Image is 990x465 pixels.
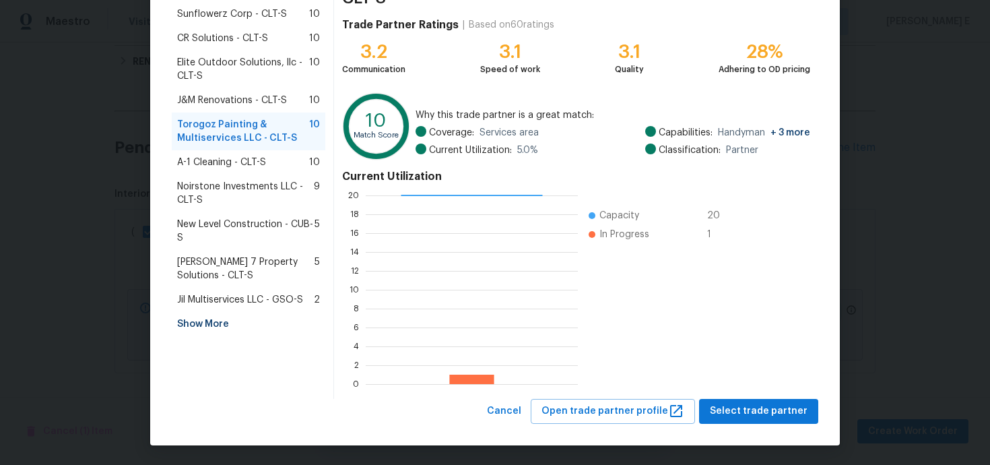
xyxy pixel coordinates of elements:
[342,63,405,76] div: Communication
[309,118,320,145] span: 10
[615,45,644,59] div: 3.1
[177,180,314,207] span: Noirstone Investments LLC - CLT-S
[480,63,540,76] div: Speed of work
[309,56,320,83] span: 10
[459,18,469,32] div: |
[429,126,474,139] span: Coverage:
[726,144,758,157] span: Partner
[351,267,359,275] text: 12
[354,323,359,332] text: 6
[309,156,320,169] span: 10
[707,209,729,222] span: 20
[480,45,540,59] div: 3.1
[707,228,729,241] span: 1
[350,286,359,294] text: 10
[366,111,387,130] text: 10
[699,399,818,424] button: Select trade partner
[599,209,639,222] span: Capacity
[718,126,810,139] span: Handyman
[177,32,268,45] span: CR Solutions - CLT-S
[599,228,649,241] span: In Progress
[342,170,810,183] h4: Current Utilization
[487,403,521,420] span: Cancel
[354,361,359,369] text: 2
[770,128,810,137] span: + 3 more
[309,94,320,107] span: 10
[177,118,309,145] span: Torogoz Painting & Multiservices LLC - CLT-S
[177,255,315,282] span: [PERSON_NAME] 7 Property Solutions - CLT-S
[350,210,359,218] text: 18
[314,293,320,307] span: 2
[469,18,554,32] div: Based on 60 ratings
[541,403,684,420] span: Open trade partner profile
[416,108,810,122] span: Why this trade partner is a great match:
[659,144,721,157] span: Classification:
[309,7,320,21] span: 10
[309,32,320,45] span: 10
[719,45,810,59] div: 28%
[177,156,266,169] span: A-1 Cleaning - CLT-S
[315,218,320,245] span: 5
[354,342,359,350] text: 4
[177,218,315,245] span: New Level Construction - CUB-S
[172,312,325,336] div: Show More
[350,248,359,256] text: 14
[615,63,644,76] div: Quality
[719,63,810,76] div: Adhering to OD pricing
[659,126,713,139] span: Capabilities:
[710,403,807,420] span: Select trade partner
[348,191,359,199] text: 20
[480,126,539,139] span: Services area
[353,380,359,388] text: 0
[517,144,538,157] span: 5.0 %
[342,45,405,59] div: 3.2
[177,293,303,307] span: Jil Multiservices LLC - GSO-S
[482,399,527,424] button: Cancel
[314,180,320,207] span: 9
[354,305,359,313] text: 8
[350,229,359,237] text: 16
[354,131,399,139] text: Match Score
[531,399,695,424] button: Open trade partner profile
[315,255,320,282] span: 5
[342,18,459,32] h4: Trade Partner Ratings
[177,94,287,107] span: J&M Renovations - CLT-S
[429,144,512,157] span: Current Utilization:
[177,7,287,21] span: Sunflowerz Corp - CLT-S
[177,56,309,83] span: Elite Outdoor Solutions, llc - CLT-S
